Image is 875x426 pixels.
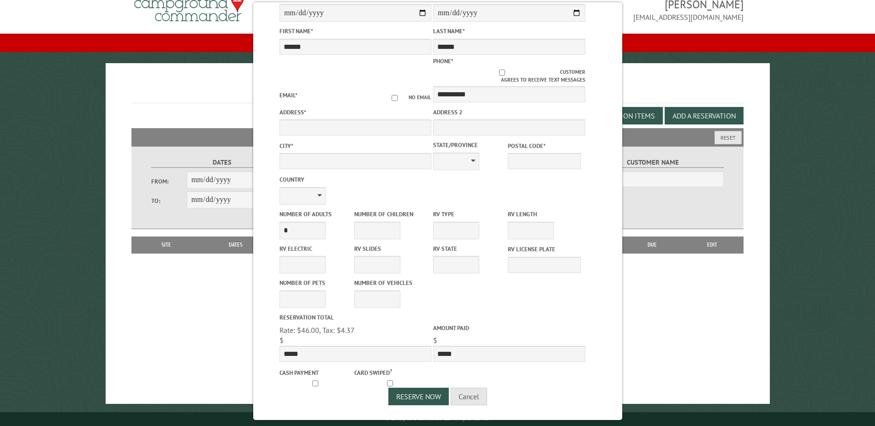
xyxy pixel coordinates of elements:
[196,237,275,253] th: Dates
[381,95,409,101] input: No email
[151,177,186,186] label: From:
[279,175,431,184] label: Country
[665,107,744,124] button: Add a Reservation
[714,131,742,144] button: Reset
[388,388,449,405] button: Reserve Now
[354,210,427,219] label: Number of Children
[433,244,506,253] label: RV State
[279,91,297,99] label: Email
[279,313,431,322] label: Reservation Total
[354,367,427,377] label: Card swiped
[279,27,431,35] label: First Name
[508,210,581,219] label: RV Length
[131,128,743,146] h2: Filters
[433,336,437,345] span: $
[508,245,581,254] label: RV License Plate
[623,237,681,253] th: Due
[279,368,352,377] label: Cash payment
[433,68,585,84] label: Customer agrees to receive text messages
[433,141,506,149] label: State/Province
[279,210,352,219] label: Number of Adults
[433,210,506,219] label: RV Type
[583,157,723,168] label: Customer Name
[151,157,292,168] label: Dates
[451,388,487,405] button: Cancel
[444,70,560,76] input: Customer agrees to receive text messages
[433,27,585,35] label: Last Name
[433,108,585,117] label: Address 2
[151,196,186,205] label: To:
[279,336,283,345] span: $
[508,142,581,150] label: Postal Code
[681,237,744,253] th: Edit
[136,237,196,253] th: Site
[433,57,453,65] label: Phone
[583,107,663,124] button: Edit Add-on Items
[279,278,352,287] label: Number of Pets
[131,78,743,103] h1: Reservations
[354,244,427,253] label: RV Slides
[279,244,352,253] label: RV Electric
[279,108,431,117] label: Address
[433,324,585,332] label: Amount paid
[386,416,490,422] small: © Campground Commander LLC. All rights reserved.
[354,278,427,287] label: Number of Vehicles
[389,367,392,374] a: ?
[381,94,431,101] label: No email
[279,325,354,335] span: Rate: $46.00, Tax: $4.37
[279,142,431,150] label: City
